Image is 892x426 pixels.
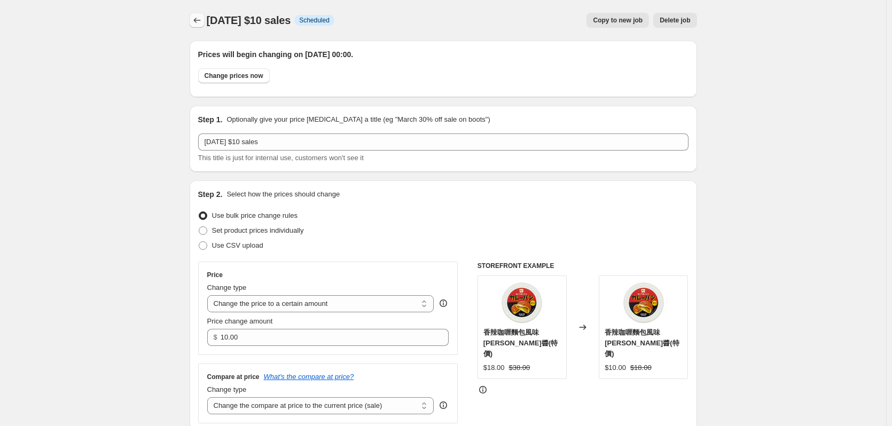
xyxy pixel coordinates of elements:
[207,373,260,381] h3: Compare at price
[212,211,298,219] span: Use bulk price change rules
[207,385,247,393] span: Change type
[478,262,688,270] h6: STOREFRONT EXAMPLE
[207,317,273,325] span: Price change amount
[299,16,330,25] span: Scheduled
[198,68,270,83] button: Change prices now
[198,189,223,200] h2: Step 2.
[212,226,304,234] span: Set product prices individually
[198,133,688,151] input: 30% off holiday sale
[226,114,490,125] p: Optionally give your price [MEDICAL_DATA] a title (eg "March 30% off sale on boots")
[509,362,530,373] strike: $38.00
[207,283,247,291] span: Change type
[660,16,690,25] span: Delete job
[190,13,205,28] button: Price change jobs
[483,362,505,373] div: $18.00
[586,13,649,28] button: Copy to new job
[653,13,697,28] button: Delete job
[483,328,558,358] span: 香辣咖喱麵包風味[PERSON_NAME]醬(特價)
[207,14,291,26] span: [DATE] $10 sales
[622,281,665,324] img: 4515996945472_7276d244-1132-4029-88b9-6eb4ef502366_80x.jpg
[264,373,354,381] button: What's the compare at price?
[207,271,223,279] h3: Price
[212,241,263,249] span: Use CSV upload
[226,189,340,200] p: Select how the prices should change
[605,328,679,358] span: 香辣咖喱麵包風味[PERSON_NAME]醬(特價)
[593,16,643,25] span: Copy to new job
[500,281,543,324] img: 4515996945472_7276d244-1132-4029-88b9-6eb4ef502366_80x.jpg
[214,333,217,341] span: $
[438,400,449,411] div: help
[198,154,364,162] span: This title is just for internal use, customers won't see it
[605,362,626,373] div: $10.00
[630,362,652,373] strike: $18.00
[205,72,263,80] span: Change prices now
[198,49,688,60] h2: Prices will begin changing on [DATE] 00:00.
[221,329,433,346] input: 80.00
[198,114,223,125] h2: Step 1.
[438,298,449,309] div: help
